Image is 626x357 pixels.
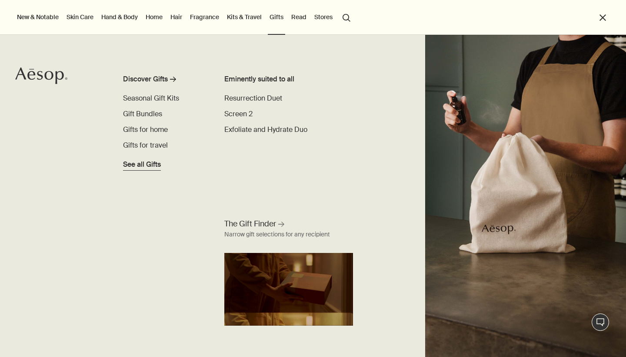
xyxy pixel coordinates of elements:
[592,313,609,331] button: Live Assistance
[123,125,168,135] a: Gifts for home
[224,93,282,104] a: Resurrection Duet
[225,11,263,23] a: Kits & Travel
[65,11,95,23] a: Skin Care
[123,74,168,84] div: Discover Gifts
[123,125,168,134] span: Gifts for home
[123,109,162,118] span: Gift Bundles
[313,11,334,23] button: Stores
[169,11,184,23] a: Hair
[290,11,308,23] a: Read
[123,109,162,119] a: Gift Bundles
[224,229,330,240] div: Narrow gift selections for any recipient
[188,11,221,23] a: Fragrance
[123,74,205,88] a: Discover Gifts
[268,11,285,23] a: Gifts
[224,109,253,118] span: Screen 2
[100,11,140,23] a: Hand & Body
[224,219,276,229] span: The Gift Finder
[224,125,307,134] span: Exfoliate and Hydrate Duo
[224,125,307,135] a: Exfoliate and Hydrate Duo
[144,11,164,23] a: Home
[224,109,253,119] a: Screen 2
[15,67,67,84] svg: Aesop
[598,13,608,23] button: Close the Menu
[123,159,161,170] span: See all Gifts
[15,67,67,87] a: Aesop
[425,35,626,357] img: An Aesop consultant spritzing a cotton bag with fragrance.
[224,74,325,84] div: Eminently suited to all
[123,140,168,151] a: Gifts for travel
[15,11,60,23] button: New & Notable
[123,156,161,170] a: See all Gifts
[222,216,356,326] a: The Gift Finder Narrow gift selections for any recipientAesop Gift Finder
[339,9,354,25] button: Open search
[123,93,179,104] a: Seasonal Gift Kits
